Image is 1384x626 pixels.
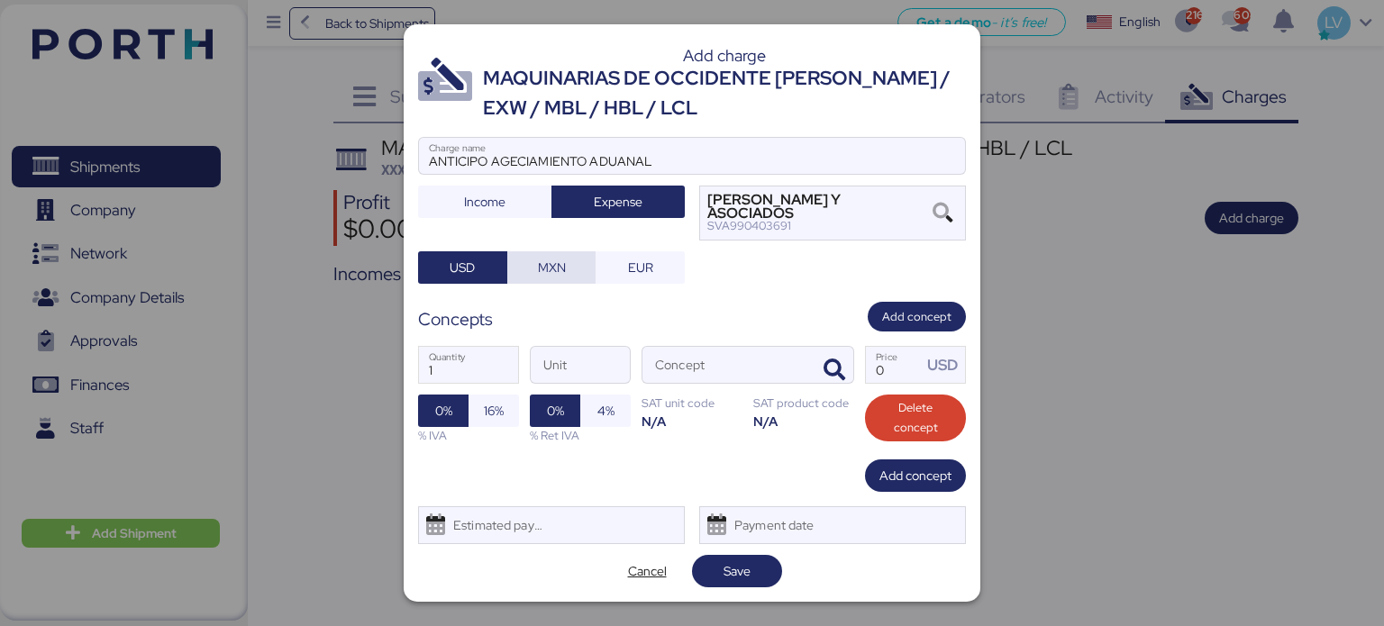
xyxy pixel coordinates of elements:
[450,257,475,278] span: USD
[707,194,928,220] div: [PERSON_NAME] Y ASOCIADOS
[642,413,742,430] div: N/A
[507,251,596,284] button: MXN
[418,186,551,218] button: Income
[530,427,631,444] div: % Ret IVA
[469,395,519,427] button: 16%
[865,459,966,492] button: Add concept
[483,48,966,64] div: Add charge
[483,64,966,122] div: MAQUINARIAS DE OCCIDENTE [PERSON_NAME] / EXW / MBL / HBL / LCL
[753,413,854,430] div: N/A
[815,351,853,389] button: ConceptConcept
[927,354,965,377] div: USD
[753,395,854,412] div: SAT product code
[551,186,685,218] button: Expense
[879,465,951,486] span: Add concept
[435,400,452,422] span: 0%
[419,347,518,383] input: Quantity
[594,191,642,213] span: Expense
[531,347,630,383] input: Unit
[597,400,615,422] span: 4%
[724,560,751,582] span: Save
[642,395,742,412] div: SAT unit code
[879,398,951,438] span: Delete concept
[418,427,519,444] div: % IVA
[882,307,951,327] span: Add concept
[547,400,564,422] span: 0%
[868,302,966,331] button: Add concept
[484,400,504,422] span: 16%
[707,220,928,232] div: SVA990403691
[628,560,667,582] span: Cancel
[602,555,692,587] button: Cancel
[418,306,493,332] div: Concepts
[538,257,566,278] span: MXN
[628,257,653,278] span: EUR
[464,191,505,213] span: Income
[418,251,507,284] button: USD
[418,395,469,427] button: 0%
[419,138,965,174] input: Charge name
[580,395,631,427] button: 4%
[692,555,782,587] button: Save
[596,251,685,284] button: EUR
[642,347,810,383] input: Concept
[530,395,580,427] button: 0%
[866,347,922,383] input: Price
[865,395,966,441] button: Delete concept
